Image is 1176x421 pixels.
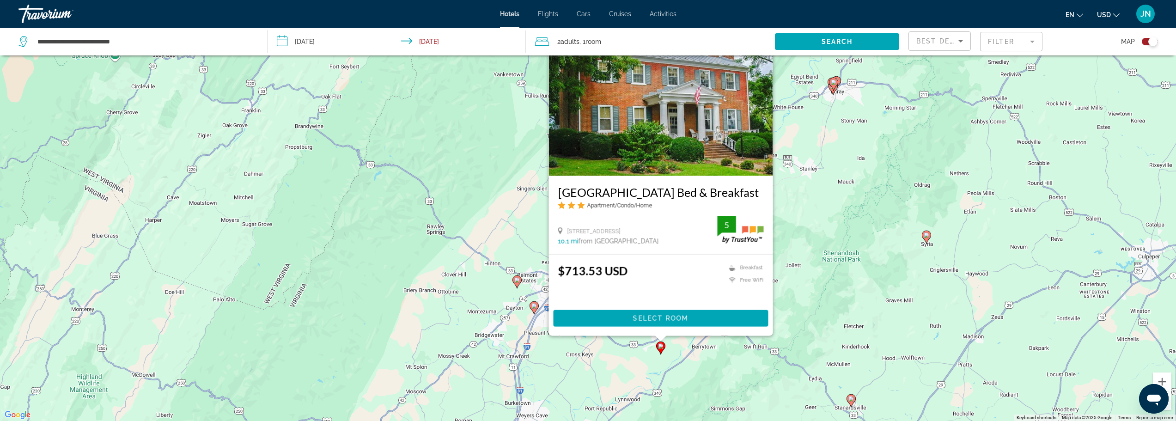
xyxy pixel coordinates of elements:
span: from [GEOGRAPHIC_DATA] [578,238,658,245]
div: 3 star Apartment [558,201,763,209]
span: en [1066,11,1074,18]
a: Hotels [500,10,519,18]
span: Room [585,38,601,45]
button: Search [775,33,899,50]
button: Keyboard shortcuts [1017,415,1056,421]
ins: $713.53 USD [558,264,628,278]
a: [GEOGRAPHIC_DATA] Bed & Breakfast [558,185,763,199]
span: USD [1097,11,1111,18]
a: Activities [650,10,676,18]
span: Search [822,38,853,45]
img: Hotel image [548,28,773,176]
a: Open this area in Google Maps (opens a new window) [2,409,33,421]
button: Change language [1066,8,1083,21]
a: Select Room [553,314,768,321]
span: [STREET_ADDRESS] [567,227,620,234]
img: Google [2,409,33,421]
button: Zoom in [1153,372,1171,391]
span: , 1 [579,35,601,48]
button: Select Room [553,310,768,327]
li: Free WiFi [724,276,763,284]
div: 5 [717,219,736,230]
span: 2 [557,35,579,48]
button: Filter [980,31,1042,52]
a: Flights [538,10,558,18]
button: User Menu [1133,4,1158,24]
button: Toggle map [1135,37,1158,46]
span: Apartment/Condo/Home [587,201,652,208]
span: Adults [561,38,579,45]
a: Terms (opens in new tab) [1118,415,1131,420]
span: Map [1121,35,1135,48]
mat-select: Sort by [916,36,963,47]
button: Change currency [1097,8,1120,21]
span: JN [1140,9,1151,18]
span: Select Room [633,315,688,322]
span: Best Deals [916,37,964,45]
button: Travelers: 2 adults, 0 children [526,28,775,55]
a: Travorium [18,2,111,26]
li: Breakfast [724,264,763,272]
iframe: Button to launch messaging window [1139,384,1169,414]
span: 10.1 mi [558,238,578,245]
a: Cars [577,10,591,18]
img: trustyou-badge.svg [717,216,763,243]
a: Report a map error [1136,415,1173,420]
span: Map data ©2025 Google [1062,415,1112,420]
a: Cruises [609,10,631,18]
button: Check-in date: Nov 19, 2025 Check-out date: Nov 23, 2025 [268,28,526,55]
